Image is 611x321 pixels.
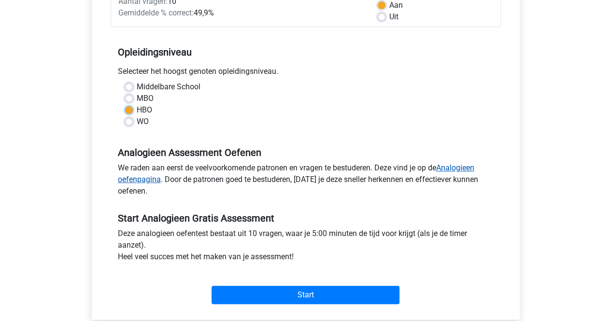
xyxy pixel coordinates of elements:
label: Uit [389,11,398,23]
div: Selecteer het hoogst genoten opleidingsniveau. [111,66,501,81]
label: HBO [137,104,152,116]
div: We raden aan eerst de veelvoorkomende patronen en vragen te bestuderen. Deze vind je op de . Door... [111,162,501,201]
div: Deze analogieen oefentest bestaat uit 10 vragen, waar je 5:00 minuten de tijd voor krijgt (als je... [111,228,501,266]
input: Start [212,286,399,304]
h5: Analogieen Assessment Oefenen [118,147,494,158]
h5: Opleidingsniveau [118,42,494,62]
label: WO [137,116,149,127]
div: 49,9% [111,7,370,19]
label: Middelbare School [137,81,200,93]
label: MBO [137,93,154,104]
span: Gemiddelde % correct: [118,8,194,17]
h5: Start Analogieen Gratis Assessment [118,212,494,224]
